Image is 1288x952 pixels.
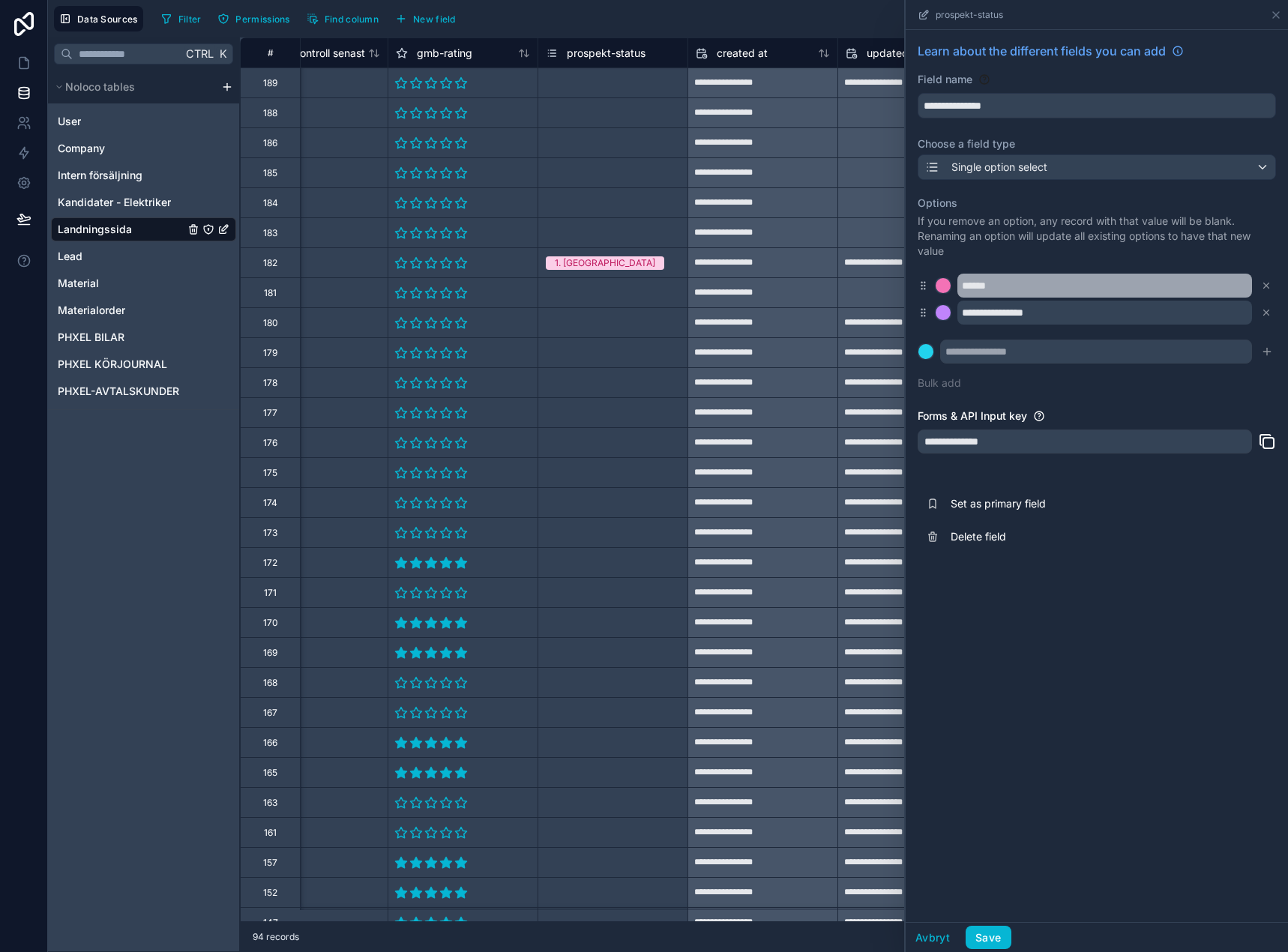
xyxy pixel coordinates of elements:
button: Filter [155,7,207,30]
span: Ctrl [184,44,215,63]
div: 179 [263,347,277,359]
label: Field name [918,72,972,87]
div: 184 [263,197,278,209]
button: Find column [301,7,384,30]
span: Learn about the different fields you can add [918,42,1166,60]
span: updated at [867,46,921,61]
button: Bulk add [918,376,961,391]
button: Avbryt [906,926,960,950]
span: Data Sources [77,13,138,25]
div: 161 [264,827,277,839]
span: Find column [325,13,379,25]
div: 169 [263,647,277,659]
div: 170 [263,617,278,629]
div: 163 [263,797,277,809]
div: 165 [263,767,277,779]
div: 182 [263,257,277,269]
button: Data Sources [54,6,143,31]
span: New field [413,13,456,25]
button: Set as primary field [918,487,1276,520]
span: Permissions [235,13,289,25]
span: 94 records [253,931,299,943]
span: created at [717,46,768,61]
div: 178 [263,377,277,389]
button: New field [390,7,461,30]
div: 166 [263,737,277,749]
div: 185 [263,167,277,179]
div: 174 [263,497,277,509]
a: Permissions [212,7,301,30]
div: 180 [263,317,278,329]
label: Options [918,196,1276,211]
div: 186 [263,137,277,149]
button: Delete field [918,520,1276,553]
span: Filter [178,13,202,25]
div: 171 [264,587,277,599]
span: gmb-kontroll senast [267,46,365,61]
button: Save [966,926,1011,950]
div: 183 [263,227,277,239]
div: 181 [264,287,277,299]
button: Permissions [212,7,295,30]
label: Choose a field type [918,136,1276,151]
div: 175 [263,467,277,479]
p: If you remove an option, any record with that value will be blank. Renaming an option will update... [918,214,1276,259]
div: 176 [263,437,277,449]
div: 1. [GEOGRAPHIC_DATA] [555,256,655,270]
span: Delete field [951,529,1167,544]
div: 147 [263,917,278,929]
span: K [217,49,228,59]
div: 173 [263,527,277,539]
div: 188 [263,107,277,119]
div: 157 [263,857,277,869]
div: 172 [263,557,277,569]
button: Single option select [918,154,1276,180]
div: 168 [263,677,277,689]
div: 152 [263,887,277,899]
span: Set as primary field [951,496,1167,511]
span: gmb-rating [417,46,472,61]
a: Learn about the different fields you can add [918,42,1184,60]
div: 177 [263,407,277,419]
div: # [252,47,289,58]
span: Single option select [951,160,1047,175]
label: Forms & API Input key [918,409,1027,424]
span: prospekt-status [567,46,645,61]
div: 167 [263,707,277,719]
div: 189 [263,77,277,89]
